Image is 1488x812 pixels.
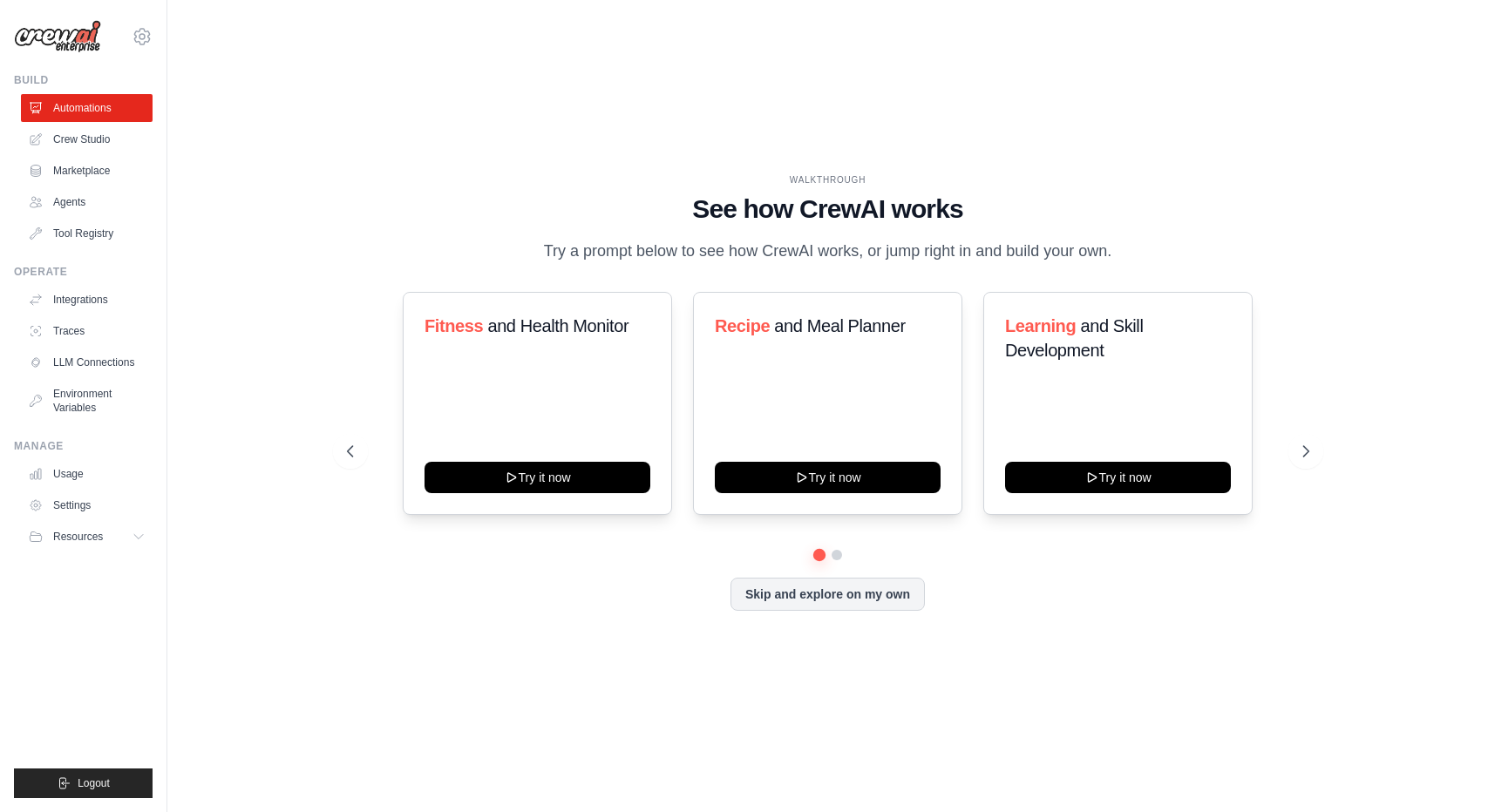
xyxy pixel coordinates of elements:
[715,462,941,493] button: Try it now
[21,220,153,247] a: Tool Registry
[78,776,110,790] span: Logout
[21,317,153,345] a: Traces
[21,94,153,122] a: Automations
[347,193,1309,225] h1: See how CrewAI works
[14,439,153,453] div: Manage
[21,125,153,153] a: Crew Studio
[21,348,153,376] a: LLM Connections
[14,73,153,87] div: Build
[14,265,153,279] div: Operate
[21,491,153,519] a: Settings
[425,316,483,335] span: Fitness
[53,530,103,544] span: Resources
[21,380,153,422] a: Environment Variables
[535,239,1121,264] p: Try a prompt below to see how CrewAI works, or jump right in and build your own.
[1005,462,1231,493] button: Try it now
[347,173,1309,186] div: WALKTHROUGH
[21,523,153,551] button: Resources
[425,462,650,493] button: Try it now
[21,188,153,216] a: Agents
[715,316,770,335] span: Recipe
[14,768,153,798] button: Logout
[730,578,925,611] button: Skip and explore on my own
[21,286,153,314] a: Integrations
[14,20,101,53] img: Logo
[774,316,905,335] span: and Meal Planner
[1005,316,1076,335] span: Learning
[21,157,153,185] a: Marketplace
[487,316,628,335] span: and Health Monitor
[21,460,153,488] a: Usage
